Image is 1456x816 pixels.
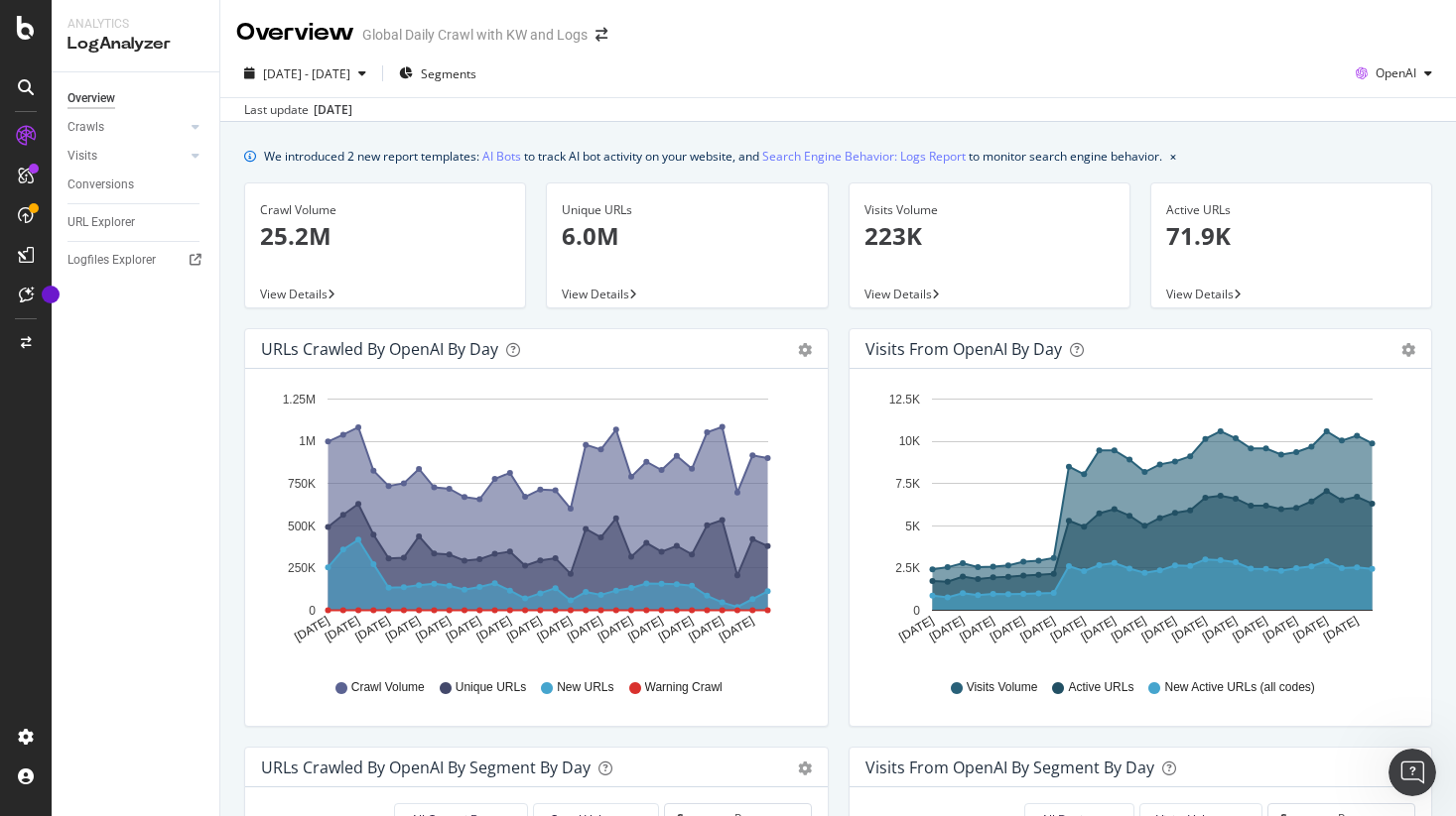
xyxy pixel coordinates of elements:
[67,146,186,167] a: Visits
[414,614,454,644] text: [DATE]
[504,614,544,644] text: [DATE]
[896,614,936,644] text: [DATE]
[67,117,186,138] a: Crawls
[42,286,60,303] div: Tooltip anchor
[913,604,920,618] text: 0
[1109,614,1148,644] text: [DATE]
[283,393,316,407] text: 1.25M
[1169,614,1209,644] text: [DATE]
[456,679,526,696] span: Unique URLs
[288,477,316,491] text: 750K
[557,679,613,696] span: New URLs
[260,286,328,302] span: View Details
[798,761,812,775] div: gear
[264,146,1162,167] div: We introduced 2 new report templates: to track AI bot activity on your website, and to monitor se...
[260,219,510,253] p: 25.2M
[261,385,812,660] svg: A chart.
[1376,64,1416,81] span: OpenAI
[1389,749,1436,796] iframe: Intercom live chat
[1166,219,1416,253] p: 71.9K
[67,16,203,33] div: Analytics
[1290,614,1330,644] text: [DATE]
[596,614,635,644] text: [DATE]
[895,561,920,575] text: 2.5K
[474,614,514,644] text: [DATE]
[482,146,521,167] a: AI Bots
[864,286,932,302] span: View Details
[1048,614,1088,644] text: [DATE]
[888,393,919,407] text: 12.5K
[444,614,483,644] text: [DATE]
[1017,614,1057,644] text: [DATE]
[798,343,812,357] div: gear
[762,146,966,167] a: Search Engine Behavior: Logs Report
[1068,679,1133,696] span: Active URLs
[895,477,920,491] text: 7.5K
[244,101,352,119] div: Last update
[236,16,354,50] div: Overview
[717,614,756,644] text: [DATE]
[1199,614,1239,644] text: [DATE]
[687,614,727,644] text: [DATE]
[625,614,665,644] text: [DATE]
[926,614,966,644] text: [DATE]
[67,146,97,167] div: Visits
[898,435,919,449] text: 10K
[865,339,1062,359] div: Visits from OpenAI by day
[1166,286,1234,302] span: View Details
[67,212,135,233] div: URL Explorer
[67,175,205,195] a: Conversions
[67,117,104,138] div: Crawls
[1260,614,1300,644] text: [DATE]
[905,520,920,533] text: 5K
[261,339,498,359] div: URLs Crawled by OpenAI by day
[309,604,316,618] text: 0
[1348,58,1440,89] button: OpenAI
[383,614,423,644] text: [DATE]
[244,146,1432,167] div: info banner
[1166,201,1416,219] div: Active URLs
[865,385,1416,660] svg: A chart.
[656,614,696,644] text: [DATE]
[565,614,604,644] text: [DATE]
[562,201,812,219] div: Unique URLs
[645,679,723,696] span: Warning Crawl
[562,286,629,302] span: View Details
[67,250,156,271] div: Logfiles Explorer
[864,219,1115,253] p: 223K
[1164,679,1314,696] span: New Active URLs (all codes)
[1321,614,1361,644] text: [DATE]
[351,679,425,696] span: Crawl Volume
[865,758,1154,777] div: Visits from OpenAI By Segment By Day
[1138,614,1178,644] text: [DATE]
[562,219,812,253] p: 6.0M
[67,88,205,109] a: Overview
[67,175,134,195] div: Conversions
[362,25,588,45] div: Global Daily Crawl with KW and Logs
[67,33,203,56] div: LogAnalyzer
[864,201,1115,219] div: Visits Volume
[263,65,350,82] span: [DATE] - [DATE]
[1165,142,1181,171] button: close banner
[288,561,316,575] text: 250K
[391,58,484,89] button: Segments
[67,88,115,109] div: Overview
[421,65,476,82] span: Segments
[299,435,316,449] text: 1M
[236,58,374,89] button: [DATE] - [DATE]
[967,679,1038,696] span: Visits Volume
[292,614,331,644] text: [DATE]
[1230,614,1269,644] text: [DATE]
[288,520,316,533] text: 500K
[352,614,392,644] text: [DATE]
[596,28,607,42] div: arrow-right-arrow-left
[1078,614,1118,644] text: [DATE]
[67,212,205,233] a: URL Explorer
[535,614,575,644] text: [DATE]
[988,614,1027,644] text: [DATE]
[67,250,205,271] a: Logfiles Explorer
[314,101,352,119] div: [DATE]
[323,614,362,644] text: [DATE]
